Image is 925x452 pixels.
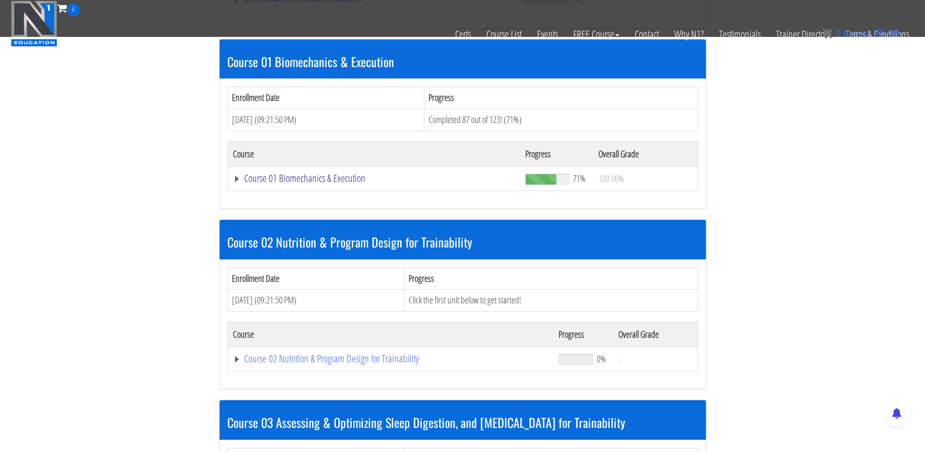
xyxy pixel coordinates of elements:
[227,268,404,290] th: Enrollment Date
[566,16,627,52] a: FREE Course
[874,28,879,39] span: $
[613,322,698,346] th: Overall Grade
[67,4,80,16] span: 0
[227,416,698,429] h3: Course 03 Assessing & Optimizing Sleep Digestion, and [MEDICAL_DATA] for Trainability
[627,16,666,52] a: Contact
[593,141,698,166] th: Overall Grade
[822,28,899,39] a: 0 items: $0.00
[233,173,515,183] a: Course 01 Biomechanics & Execution
[613,346,698,371] td: -
[520,141,593,166] th: Progress
[479,16,529,52] a: Course List
[227,141,520,166] th: Course
[424,87,698,109] th: Progress
[835,28,841,39] span: 0
[593,166,698,191] td: 100.00%
[227,322,553,346] th: Course
[11,1,57,47] img: n1-education
[768,16,838,52] a: Trainer Directory
[573,173,586,184] span: 71%
[424,109,698,131] td: Completed 87 out of 123! (71%)
[597,353,606,364] span: 0%
[822,28,832,38] img: icon11.png
[227,109,424,131] td: [DATE] (09:21:50 PM)
[227,290,404,312] td: [DATE] (09:21:50 PM)
[227,55,698,68] h3: Course 01 Biomechanics & Execution
[404,290,698,312] td: Click the first unit below to get started!
[227,235,698,249] h3: Course 02 Nutrition & Program Design for Trainability
[666,16,712,52] a: Why N1?
[233,354,549,364] a: Course 02 Nutrition & Program Design for Trainability
[712,16,768,52] a: Testimonials
[227,87,424,109] th: Enrollment Date
[447,16,479,52] a: Certs
[57,1,80,15] a: 0
[404,268,698,290] th: Progress
[844,28,871,39] span: items:
[553,322,613,346] th: Progress
[529,16,566,52] a: Events
[874,28,899,39] bdi: 0.00
[838,16,917,52] a: Terms & Conditions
